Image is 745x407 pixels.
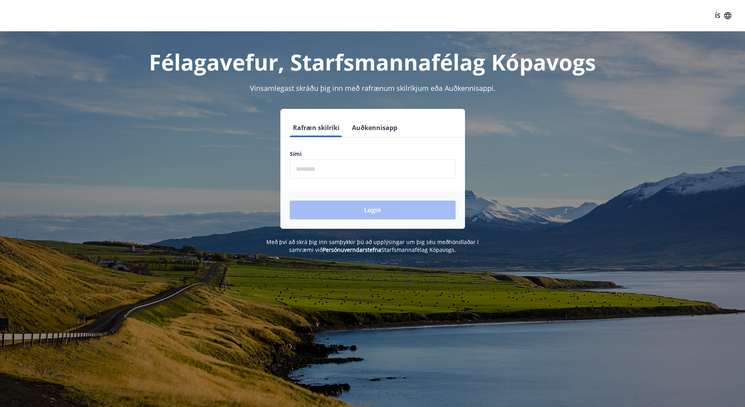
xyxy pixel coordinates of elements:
button: Auðkennisapp [349,118,400,137]
a: Persónuverndarstefna [323,246,381,253]
h1: Félagavefur, Starfsmannafélag Kópavogs [101,47,645,77]
button: ÍS [711,9,736,23]
button: Rafræn skilríki [290,118,343,137]
label: Sími [290,150,456,158]
span: Með því að skrá þig inn samþykkir þú að upplýsingar um þig séu meðhöndlaðar í samræmi við Starfsm... [266,238,479,253]
span: Vinsamlegast skráðu þig inn með rafrænum skilríkjum eða Auðkennisappi. [250,83,495,93]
